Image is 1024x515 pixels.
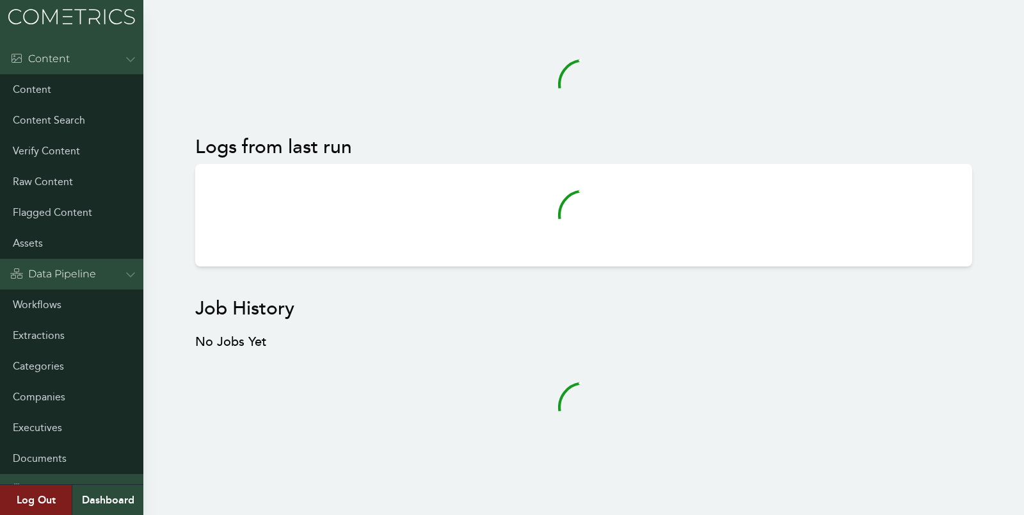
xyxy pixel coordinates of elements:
h3: No Jobs Yet [195,333,972,351]
div: Admin [10,482,63,497]
h2: Job History [195,297,972,320]
div: Content [10,51,70,67]
h2: Logs from last run [195,136,972,159]
svg: audio-loading [558,382,609,433]
a: Dashboard [72,485,143,515]
div: Data Pipeline [10,266,96,282]
svg: audio-loading [558,59,609,110]
svg: audio-loading [558,190,609,241]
